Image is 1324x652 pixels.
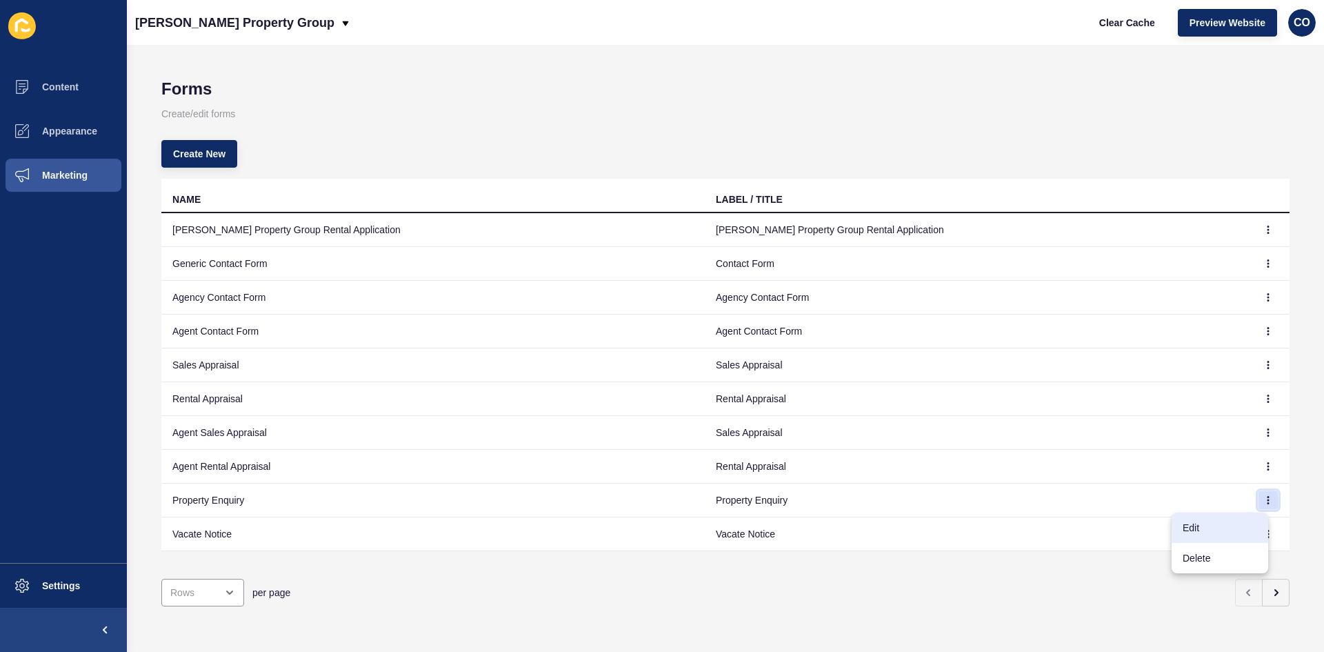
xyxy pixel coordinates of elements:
td: Rental Appraisal [705,450,1248,484]
span: Clear Cache [1099,16,1155,30]
span: Create New [173,147,225,161]
td: Rental Appraisal [161,382,705,416]
td: Agency Contact Form [705,281,1248,315]
div: LABEL / TITLE [716,192,783,206]
td: Sales Appraisal [161,348,705,382]
button: Preview Website [1178,9,1277,37]
td: Property Enquiry [161,484,705,517]
div: NAME [172,192,201,206]
td: Vacate Notice [161,517,705,551]
td: Sales Appraisal [705,348,1248,382]
h1: Forms [161,79,1290,99]
span: per page [252,586,290,600]
button: Create New [161,140,237,168]
button: Clear Cache [1087,9,1167,37]
td: Agent Rental Appraisal [161,450,705,484]
a: Edit [1172,513,1268,543]
a: Delete [1172,543,1268,573]
p: [PERSON_NAME] Property Group [135,6,334,40]
td: Agent Contact Form [705,315,1248,348]
td: Agent Sales Appraisal [161,416,705,450]
span: Preview Website [1190,16,1265,30]
td: Agency Contact Form [161,281,705,315]
td: Generic Contact Form [161,247,705,281]
td: Contact Form [705,247,1248,281]
div: open menu [161,579,244,606]
td: Sales Appraisal [705,416,1248,450]
td: [PERSON_NAME] Property Group Rental Application [161,213,705,247]
td: Rental Appraisal [705,382,1248,416]
td: Property Enquiry [705,484,1248,517]
td: [PERSON_NAME] Property Group Rental Application [705,213,1248,247]
td: Vacate Notice [705,517,1248,551]
p: Create/edit forms [161,99,1290,129]
span: CO [1294,16,1310,30]
td: Agent Contact Form [161,315,705,348]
